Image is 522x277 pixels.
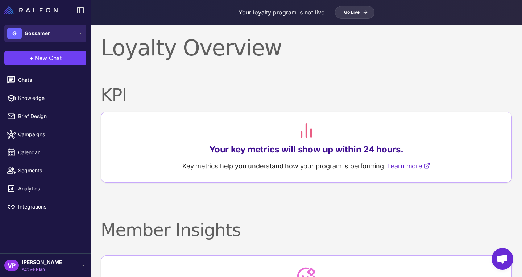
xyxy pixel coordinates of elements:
[3,91,88,106] a: Knowledge
[182,161,430,171] p: Key metrics help you understand how your program is performing.
[101,84,512,106] h2: KPI
[387,161,430,171] a: Learn more
[3,145,88,160] a: Calendar
[7,28,22,39] div: G
[101,35,512,61] h1: Loyalty Overview
[4,6,61,14] a: Raleon Logo
[3,109,88,124] a: Brief Design
[18,94,82,102] span: Knowledge
[4,6,58,14] img: Raleon Logo
[3,163,88,178] a: Segments
[344,9,360,16] span: Go Live
[4,51,86,65] button: +New Chat
[22,258,64,266] span: [PERSON_NAME]
[18,130,82,138] span: Campaigns
[18,148,82,156] span: Calendar
[3,199,88,214] a: Integrations
[209,144,403,155] p: Your key metrics will show up within 24 hours.
[35,54,62,62] span: New Chat
[29,54,33,62] span: +
[18,203,82,211] span: Integrations
[3,181,88,196] a: Analytics
[22,266,64,273] span: Active Plan
[101,219,512,241] h2: Member Insights
[239,8,326,17] p: Your loyalty program is not live.
[25,29,50,37] span: Gossamer
[3,72,88,88] a: Chats
[3,127,88,142] a: Campaigns
[18,167,82,175] span: Segments
[4,260,19,271] div: VP
[4,25,86,42] button: GGossamer
[18,185,82,193] span: Analytics
[18,76,82,84] span: Chats
[18,112,82,120] span: Brief Design
[492,248,513,270] div: Open chat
